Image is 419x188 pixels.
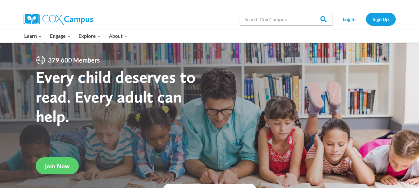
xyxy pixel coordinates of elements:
nav: Primary Navigation [20,29,131,42]
span: Learn [24,32,42,40]
span: Engage [50,32,71,40]
nav: Secondary Navigation [336,13,396,25]
a: Log In [336,13,363,25]
a: Sign Up [366,13,396,25]
span: 379,600 Members [46,55,102,65]
strong: Every child deserves to read. Every adult can help. [36,67,196,126]
span: Join Now [45,162,69,170]
a: Join Now [36,157,79,174]
span: About [109,32,127,40]
span: Explore [78,32,101,40]
img: Cox Campus [24,14,93,25]
input: Search Cox Campus [240,13,333,25]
